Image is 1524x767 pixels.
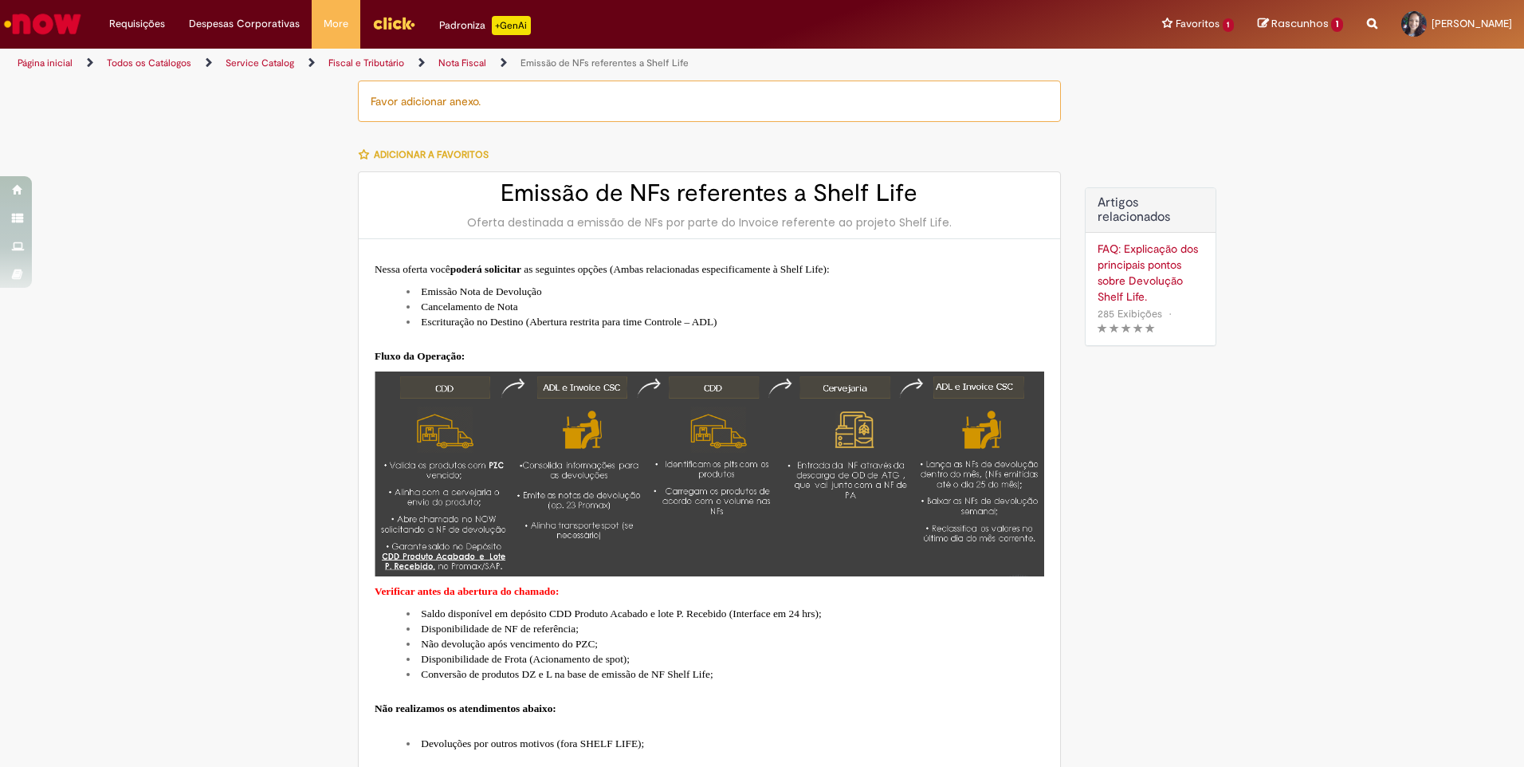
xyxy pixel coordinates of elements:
span: Emissão Nota de Devolução [421,285,541,297]
ul: Trilhas de página [12,49,1004,78]
a: Todos os Catálogos [107,57,191,69]
span: Saldo disponível em depósito CDD Produto Acabado e lote P. Recebido (Interface em 24 hrs); [421,608,821,619]
span: Cancelamento de Nota [421,301,517,313]
span: Adicionar a Favoritos [374,148,489,161]
span: Requisições [109,16,165,32]
span: Favoritos [1176,16,1220,32]
span: Não realizamos os atendimentos abaixo: [375,702,556,714]
a: Emissão de NFs referentes a Shelf Life [520,57,689,69]
a: FAQ: Explicação dos principais pontos sobre Devolução Shelf Life. [1098,241,1204,305]
span: Despesas Corporativas [189,16,300,32]
a: Rascunhos [1258,17,1343,32]
a: Fiscal e Tributário [328,57,404,69]
a: Página inicial [18,57,73,69]
span: Conversão de produtos DZ e L na base de emissão de NF Shelf Life; [421,668,713,680]
a: Nota Fiscal [438,57,486,69]
h3: Artigos relacionados [1098,196,1204,224]
span: Rascunhos [1271,16,1329,31]
span: [PERSON_NAME] [1432,17,1512,30]
span: Disponibilidade de Frota (Acionamento de spot); [421,653,630,665]
span: 1 [1223,18,1235,32]
span: More [324,16,348,32]
div: Oferta destinada a emissão de NFs por parte do Invoice referente ao projeto Shelf Life. [375,214,1044,230]
span: poderá solicitar [450,263,521,275]
span: Fluxo da Operação: [375,350,465,362]
a: Service Catalog [226,57,294,69]
p: +GenAi [492,16,531,35]
span: Disponibilidade de NF de referência; [421,623,579,635]
span: Escrituração no Destino (Abertura restrita para time Controle – ADL) [421,316,717,328]
span: Nessa oferta você [375,263,450,275]
img: click_logo_yellow_360x200.png [372,11,415,35]
span: 1 [1331,18,1343,32]
span: as seguintes opções (Ambas relacionadas especificamente à Shelf Life): [524,263,829,275]
span: Não devolução após vencimento do PZC; [421,638,598,650]
span: Devoluções por outros motivos (fora SHELF LIFE); [421,737,644,749]
div: Padroniza [439,16,531,35]
button: Adicionar a Favoritos [358,138,497,171]
span: Verificar antes da abertura do chamado: [375,585,559,597]
h2: Emissão de NFs referentes a Shelf Life [375,180,1044,206]
span: • [1165,303,1175,324]
div: Favor adicionar anexo. [358,81,1061,122]
img: ServiceNow [2,8,84,40]
span: 285 Exibições [1098,307,1162,321]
